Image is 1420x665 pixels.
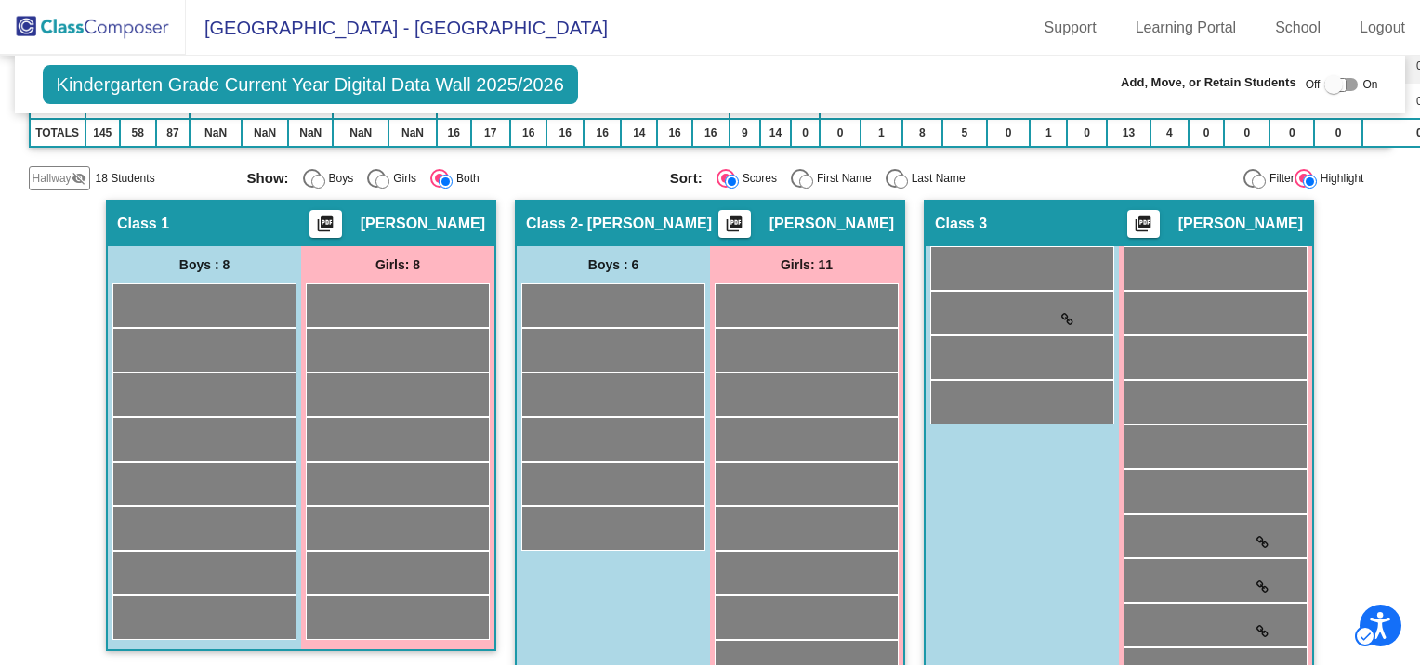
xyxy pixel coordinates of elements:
td: 8 [902,119,942,147]
mat-radio-group: Select an option [670,169,1079,188]
span: [PERSON_NAME] [361,215,485,233]
div: First Name [809,170,872,187]
td: 58 [120,119,156,147]
td: 16 [546,119,584,147]
input: Highlight [1303,175,1317,189]
span: Class 2 [526,215,578,233]
td: NaN [388,119,436,147]
td: NaN [242,119,288,147]
input: Scores [725,175,739,189]
div: Boys [322,170,354,187]
div: Page Menu [1030,13,1420,43]
div: Last Name [904,170,966,187]
td: 17 [471,119,510,147]
td: 0 [1067,119,1106,147]
button: picture_as_pdf [309,210,342,238]
mat-icon: picture_as_pdf [314,215,336,241]
input: Both [439,175,453,189]
td: 5 [942,119,987,147]
button: picture_as_pdf [718,210,751,238]
div: Boys : 6 [517,246,710,283]
div: Highlight [1313,170,1364,187]
span: Class 3 [935,215,987,233]
span: 18 Students [96,170,155,187]
span: Kindergarten Grade Current Year Digital Data Wall 2025/2026 [43,65,578,104]
input: First Name [799,175,813,189]
td: 0 [1314,119,1362,147]
input: Filter [1252,175,1266,189]
td: 13 [1107,119,1151,147]
a: Support [1030,13,1111,43]
mat-radio-group: Select an option [247,169,656,188]
td: 0 [1224,119,1269,147]
span: Add, Move, or Retain Students [1121,73,1296,92]
td: 0 [1269,119,1314,147]
span: Sort: [670,170,703,187]
td: NaN [190,119,242,147]
div: Both [449,170,480,187]
span: Off [1306,76,1321,93]
span: On [1362,76,1377,93]
input: Last Name [894,175,908,189]
td: 4 [1150,119,1188,147]
td: 1 [861,119,902,147]
span: [GEOGRAPHIC_DATA] - [GEOGRAPHIC_DATA] [186,13,608,43]
div: Girls: 11 [710,246,903,283]
mat-icon: picture_as_pdf [723,215,745,241]
td: 14 [760,119,791,147]
td: 145 [85,119,120,147]
td: 16 [584,119,621,147]
button: picture_as_pdf [1127,210,1160,238]
td: 16 [657,119,692,147]
td: 16 [510,119,547,147]
div: Boys : 8 [108,246,301,283]
td: 16 [437,119,471,147]
mat-icon: picture_as_pdf [1132,215,1154,241]
td: 0 [1189,119,1225,147]
td: 0 [820,119,861,147]
td: 16 [692,119,730,147]
span: Class 1 [117,215,169,233]
span: [PERSON_NAME] [1178,215,1303,233]
div: Filter [1262,170,1295,187]
td: NaN [288,119,333,147]
td: 14 [621,119,657,147]
td: 1 [1030,119,1067,147]
span: Show: [247,170,289,187]
div: Scores [735,170,777,187]
div: Girls [386,170,416,187]
a: School [1260,13,1335,43]
td: 0 [987,119,1030,147]
input: Boys [311,175,325,189]
mat-icon: visibility_off [72,171,86,186]
span: [PERSON_NAME] [769,215,894,233]
td: NaN [333,119,388,147]
input: Girls [375,175,389,189]
td: 87 [156,119,191,147]
td: TOTALS [30,119,85,147]
div: Girls: 8 [301,246,494,283]
a: Logout [1345,13,1420,43]
td: 0 [791,119,821,147]
a: Learning Portal [1121,13,1252,43]
td: 9 [730,119,761,147]
span: Hallway [33,170,72,187]
span: - [PERSON_NAME] [578,215,712,233]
